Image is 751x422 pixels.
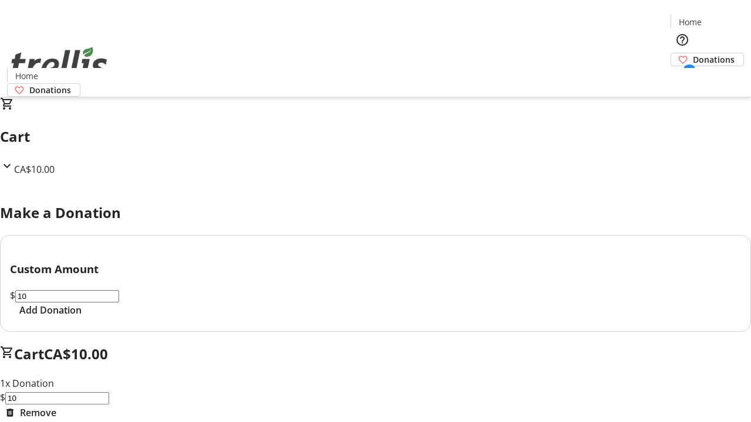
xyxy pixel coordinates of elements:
button: Add Donation [10,303,91,317]
button: Help [671,28,694,52]
span: Add Donation [19,303,82,317]
img: Orient E2E Organization AshOsQzoDu's Logo [7,34,111,93]
a: Donations [671,53,744,66]
span: CA$10.00 [14,163,55,176]
a: Donations [7,83,80,97]
input: Donation Amount [15,290,119,302]
span: Home [679,16,702,28]
span: CA$10.00 [44,344,108,363]
input: Donation Amount [5,392,109,404]
button: Cart [671,66,694,90]
span: Donations [29,84,71,96]
h3: Custom Amount [10,261,741,277]
span: Home [15,70,38,82]
span: Donations [693,53,735,66]
a: Home [671,16,709,28]
a: Home [8,70,45,82]
span: Remove [20,406,56,420]
span: $ [10,289,15,302]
